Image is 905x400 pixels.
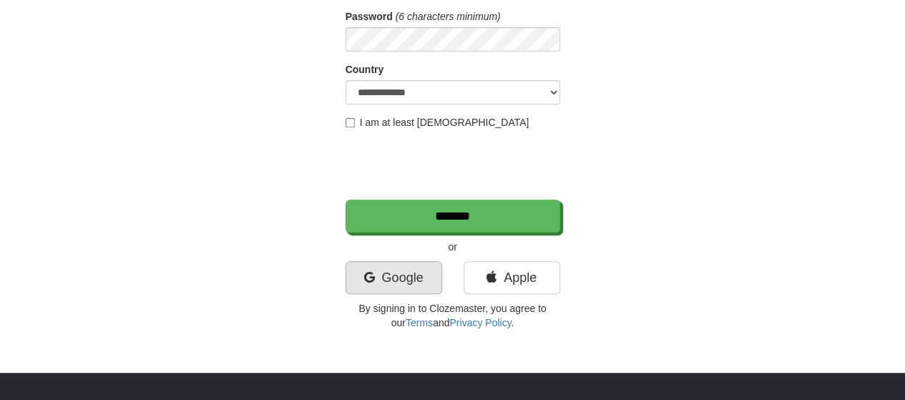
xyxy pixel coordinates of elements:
a: Google [346,261,442,294]
a: Privacy Policy [449,317,511,328]
em: (6 characters minimum) [396,11,501,22]
iframe: reCAPTCHA [346,137,563,192]
a: Terms [406,317,433,328]
a: Apple [464,261,560,294]
label: Country [346,62,384,77]
label: Password [346,9,393,24]
p: By signing in to Clozemaster, you agree to our and . [346,301,560,330]
label: I am at least [DEMOGRAPHIC_DATA] [346,115,529,130]
p: or [346,240,560,254]
input: I am at least [DEMOGRAPHIC_DATA] [346,118,355,127]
